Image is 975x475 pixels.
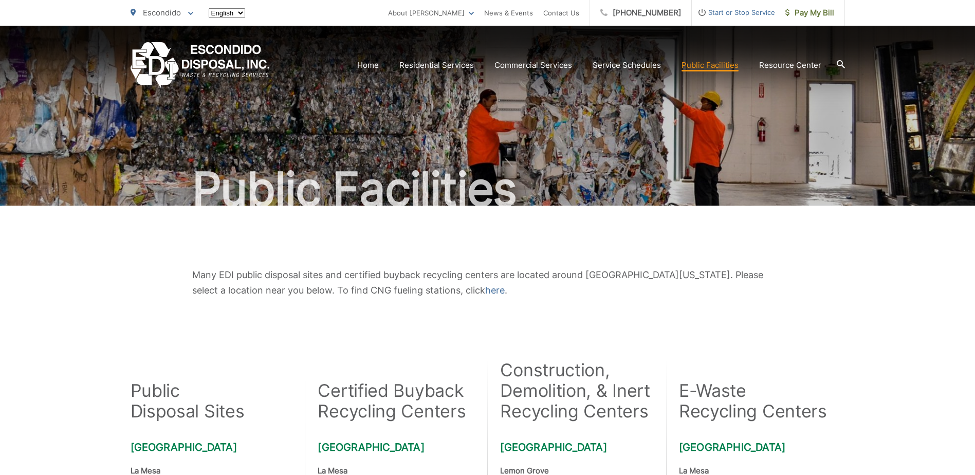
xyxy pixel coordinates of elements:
h3: [GEOGRAPHIC_DATA] [131,441,292,453]
h2: Public Disposal Sites [131,380,245,422]
h3: [GEOGRAPHIC_DATA] [318,441,467,453]
a: Resource Center [759,59,821,71]
h3: [GEOGRAPHIC_DATA] [500,441,653,453]
a: Residential Services [399,59,474,71]
span: Pay My Bill [785,7,834,19]
span: Escondido [143,8,181,17]
a: Public Facilities [682,59,739,71]
h2: Construction, Demolition, & Inert Recycling Centers [500,360,653,422]
span: Many EDI public disposal sites and certified buyback recycling centers are located around [GEOGRA... [192,269,763,296]
h1: Public Facilities [131,163,845,215]
h2: E-Waste Recycling Centers [679,380,827,422]
a: EDCD logo. Return to the homepage. [131,42,270,88]
a: Service Schedules [593,59,661,71]
a: News & Events [484,7,533,19]
h2: Certified Buyback Recycling Centers [318,380,467,422]
a: Home [357,59,379,71]
a: About [PERSON_NAME] [388,7,474,19]
select: Select a language [209,8,245,18]
a: Commercial Services [494,59,572,71]
a: Contact Us [543,7,579,19]
h3: [GEOGRAPHIC_DATA] [679,441,844,453]
a: here [485,283,505,298]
